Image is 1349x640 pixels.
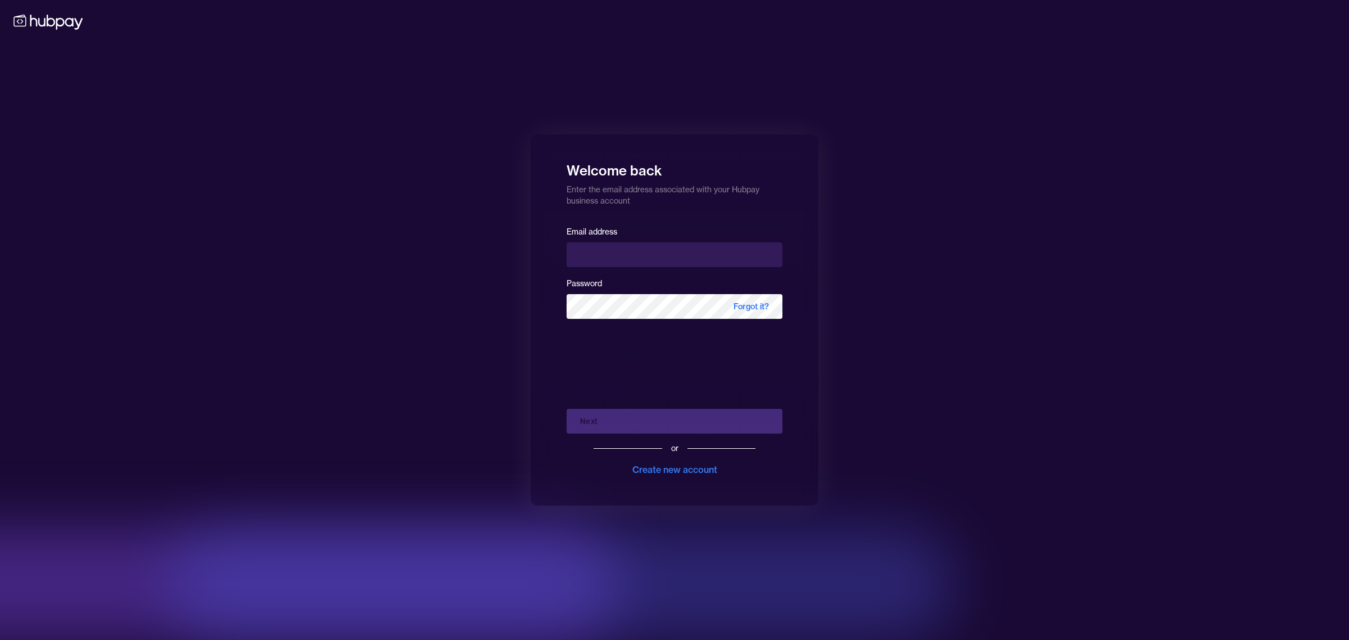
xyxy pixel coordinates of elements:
label: Password [567,278,602,289]
div: Create new account [632,463,717,476]
label: Email address [567,227,617,237]
span: Forgot it? [720,294,782,319]
p: Enter the email address associated with your Hubpay business account [567,179,782,206]
div: or [671,443,678,454]
h1: Welcome back [567,155,782,179]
